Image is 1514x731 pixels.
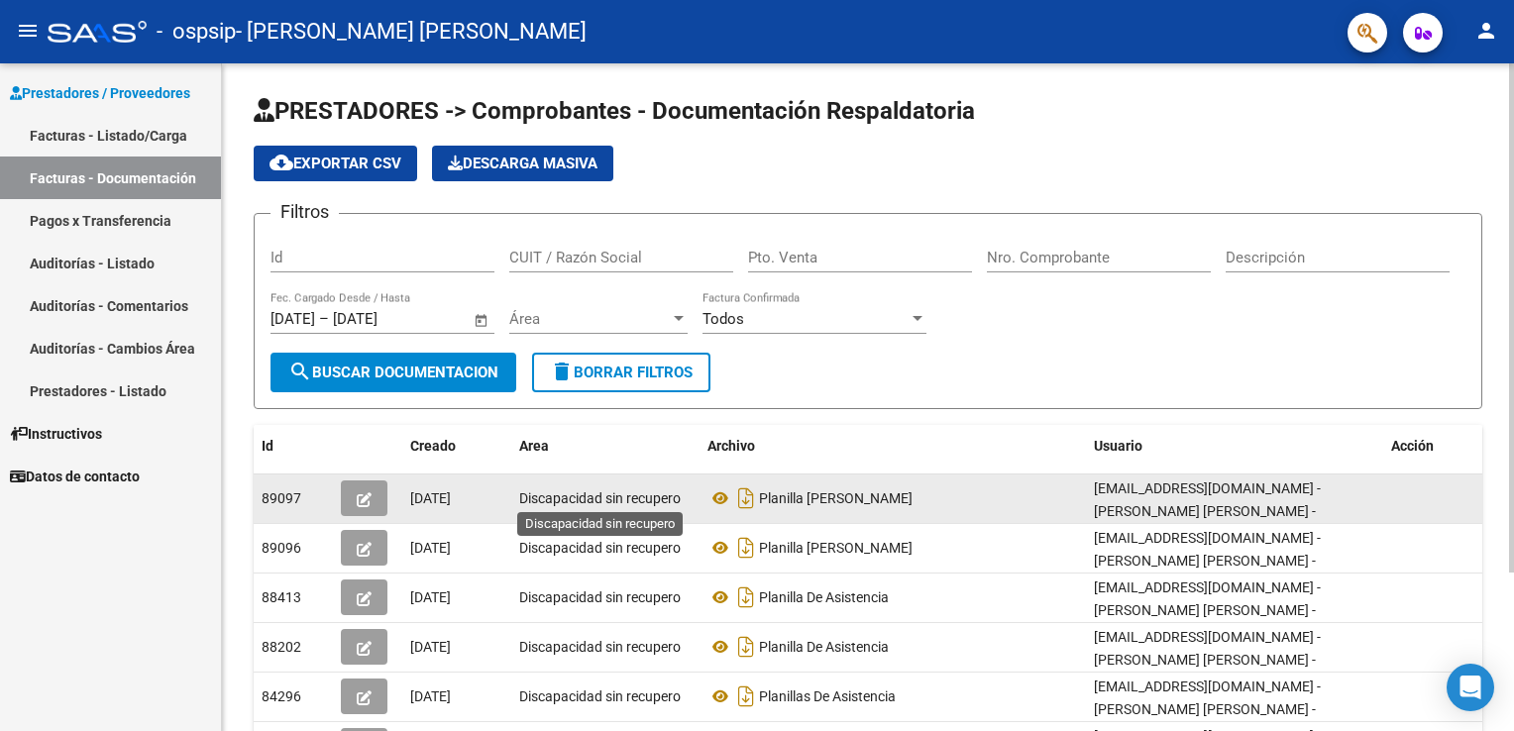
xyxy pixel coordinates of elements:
span: Buscar Documentacion [288,364,498,381]
span: Datos de contacto [10,466,140,487]
button: Exportar CSV [254,146,417,181]
input: Start date [270,310,315,328]
span: [EMAIL_ADDRESS][DOMAIN_NAME] - [PERSON_NAME] [PERSON_NAME] - [1094,530,1321,569]
i: Descargar documento [733,631,759,663]
mat-icon: cloud_download [270,151,293,174]
mat-icon: menu [16,19,40,43]
span: Prestadores / Proveedores [10,82,190,104]
span: Planillas De Asistencia [759,688,896,704]
span: Borrar Filtros [550,364,693,381]
span: 88413 [262,589,301,605]
span: [EMAIL_ADDRESS][DOMAIN_NAME] - [PERSON_NAME] [PERSON_NAME] - [1094,579,1321,618]
span: Id [262,438,273,454]
span: – [319,310,329,328]
i: Descargar documento [733,680,759,712]
span: Area [519,438,549,454]
span: [DATE] [410,589,451,605]
span: Todos [703,310,744,328]
span: Planilla De Asistencia [759,589,889,605]
span: Área [509,310,670,328]
span: [EMAIL_ADDRESS][DOMAIN_NAME] - [PERSON_NAME] [PERSON_NAME] - [1094,480,1321,519]
datatable-header-cell: Area [511,425,700,468]
span: 88202 [262,639,301,655]
i: Descargar documento [733,532,759,564]
span: 89097 [262,490,301,506]
mat-icon: person [1474,19,1498,43]
button: Descarga Masiva [432,146,613,181]
span: Creado [410,438,456,454]
mat-icon: delete [550,360,574,383]
app-download-masive: Descarga masiva de comprobantes (adjuntos) [432,146,613,181]
span: Planilla De Asistencia [759,639,889,655]
datatable-header-cell: Acción [1383,425,1482,468]
span: Discapacidad sin recupero [519,688,681,704]
span: Discapacidad sin recupero [519,639,681,655]
datatable-header-cell: Archivo [700,425,1086,468]
div: Open Intercom Messenger [1447,664,1494,711]
span: Archivo [707,438,755,454]
i: Descargar documento [733,482,759,514]
mat-icon: search [288,360,312,383]
button: Open calendar [471,309,493,332]
span: [DATE] [410,490,451,506]
input: End date [333,310,429,328]
span: PRESTADORES -> Comprobantes - Documentación Respaldatoria [254,97,975,125]
span: Discapacidad sin recupero [519,589,681,605]
button: Buscar Documentacion [270,353,516,392]
span: 89096 [262,540,301,556]
span: Discapacidad sin recupero [519,490,681,506]
span: - [PERSON_NAME] [PERSON_NAME] [236,10,587,53]
span: Descarga Masiva [448,155,597,172]
i: Descargar documento [733,581,759,613]
span: [DATE] [410,540,451,556]
span: - ospsip [157,10,236,53]
span: Usuario [1094,438,1142,454]
h3: Filtros [270,198,339,226]
span: Planilla [PERSON_NAME] [759,490,913,506]
span: Instructivos [10,423,102,445]
span: Exportar CSV [270,155,401,172]
span: [DATE] [410,688,451,704]
span: Discapacidad sin recupero [519,540,681,556]
datatable-header-cell: Usuario [1086,425,1383,468]
datatable-header-cell: Creado [402,425,511,468]
span: 84296 [262,688,301,704]
span: Planilla [PERSON_NAME] [759,540,913,556]
span: [DATE] [410,639,451,655]
span: [EMAIL_ADDRESS][DOMAIN_NAME] - [PERSON_NAME] [PERSON_NAME] - [1094,629,1321,668]
span: Acción [1391,438,1434,454]
button: Borrar Filtros [532,353,710,392]
datatable-header-cell: Id [254,425,333,468]
span: [EMAIL_ADDRESS][DOMAIN_NAME] - [PERSON_NAME] [PERSON_NAME] - [1094,679,1321,717]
